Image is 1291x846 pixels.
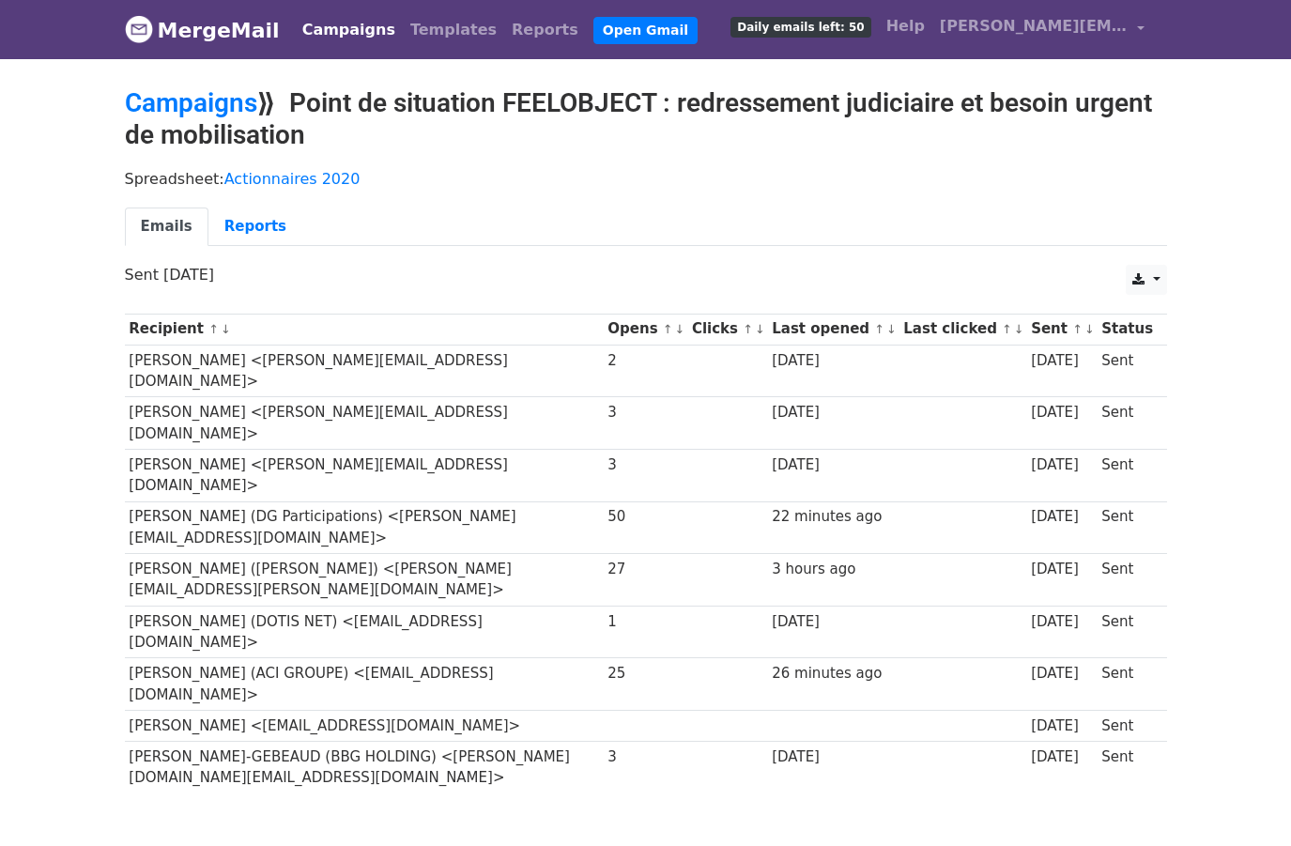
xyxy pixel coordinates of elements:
[1026,314,1097,345] th: Sent
[125,208,208,246] a: Emails
[125,397,604,450] td: [PERSON_NAME] <[PERSON_NAME][EMAIL_ADDRESS][DOMAIN_NAME]>
[663,322,673,336] a: ↑
[1097,397,1157,450] td: Sent
[1097,449,1157,501] td: Sent
[730,17,870,38] span: Daily emails left: 50
[607,559,683,580] div: 27
[772,559,894,580] div: 3 hours ago
[879,8,932,45] a: Help
[675,322,685,336] a: ↓
[772,402,894,423] div: [DATE]
[1097,554,1157,607] td: Sent
[1097,710,1157,741] td: Sent
[125,501,604,554] td: [PERSON_NAME] (DG Participations) <[PERSON_NAME][EMAIL_ADDRESS][DOMAIN_NAME]>
[743,322,753,336] a: ↑
[125,87,1167,150] h2: ⟫ Point de situation FEELOBJECT : redressement judiciaire et besoin urgent de mobilisation
[224,170,361,188] a: Actionnaires 2020
[125,449,604,501] td: [PERSON_NAME] <[PERSON_NAME][EMAIL_ADDRESS][DOMAIN_NAME]>
[1031,611,1093,633] div: [DATE]
[607,454,683,476] div: 3
[125,87,257,118] a: Campaigns
[1031,506,1093,528] div: [DATE]
[772,663,894,684] div: 26 minutes ago
[125,710,604,741] td: [PERSON_NAME] <[EMAIL_ADDRESS][DOMAIN_NAME]>
[125,345,604,397] td: [PERSON_NAME] <[PERSON_NAME][EMAIL_ADDRESS][DOMAIN_NAME]>
[1072,322,1083,336] a: ↑
[125,606,604,658] td: [PERSON_NAME] (DOTIS NET) <[EMAIL_ADDRESS][DOMAIN_NAME]>
[607,402,683,423] div: 3
[1097,658,1157,711] td: Sent
[125,314,604,345] th: Recipient
[221,322,231,336] a: ↓
[125,554,604,607] td: [PERSON_NAME] ([PERSON_NAME]) <[PERSON_NAME][EMAIL_ADDRESS][PERSON_NAME][DOMAIN_NAME]>
[125,169,1167,189] p: Spreadsheet:
[772,506,894,528] div: 22 minutes ago
[607,746,683,768] div: 3
[886,322,897,336] a: ↓
[1014,322,1024,336] a: ↓
[607,663,683,684] div: 25
[772,611,894,633] div: [DATE]
[593,17,698,44] a: Open Gmail
[1031,350,1093,372] div: [DATE]
[1031,715,1093,737] div: [DATE]
[208,208,302,246] a: Reports
[772,350,894,372] div: [DATE]
[125,742,604,793] td: [PERSON_NAME]-GEBEAUD (BBG HOLDING) <[PERSON_NAME][DOMAIN_NAME][EMAIL_ADDRESS][DOMAIN_NAME]>
[940,15,1128,38] span: [PERSON_NAME][EMAIL_ADDRESS][DOMAIN_NAME]
[403,11,504,49] a: Templates
[932,8,1152,52] a: [PERSON_NAME][EMAIL_ADDRESS][DOMAIN_NAME]
[208,322,219,336] a: ↑
[1031,746,1093,768] div: [DATE]
[1031,663,1093,684] div: [DATE]
[1097,606,1157,658] td: Sent
[607,506,683,528] div: 50
[687,314,767,345] th: Clicks
[295,11,403,49] a: Campaigns
[1031,559,1093,580] div: [DATE]
[607,350,683,372] div: 2
[874,322,884,336] a: ↑
[125,265,1167,285] p: Sent [DATE]
[1002,322,1012,336] a: ↑
[723,8,878,45] a: Daily emails left: 50
[767,314,899,345] th: Last opened
[1031,454,1093,476] div: [DATE]
[1097,742,1157,793] td: Sent
[1097,314,1157,345] th: Status
[125,10,280,50] a: MergeMail
[125,658,604,711] td: [PERSON_NAME] (ACI GROUPE) <[EMAIL_ADDRESS][DOMAIN_NAME]>
[772,746,894,768] div: [DATE]
[1097,501,1157,554] td: Sent
[504,11,586,49] a: Reports
[755,322,765,336] a: ↓
[1031,402,1093,423] div: [DATE]
[125,15,153,43] img: MergeMail logo
[1084,322,1095,336] a: ↓
[604,314,688,345] th: Opens
[772,454,894,476] div: [DATE]
[607,611,683,633] div: 1
[899,314,1027,345] th: Last clicked
[1097,345,1157,397] td: Sent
